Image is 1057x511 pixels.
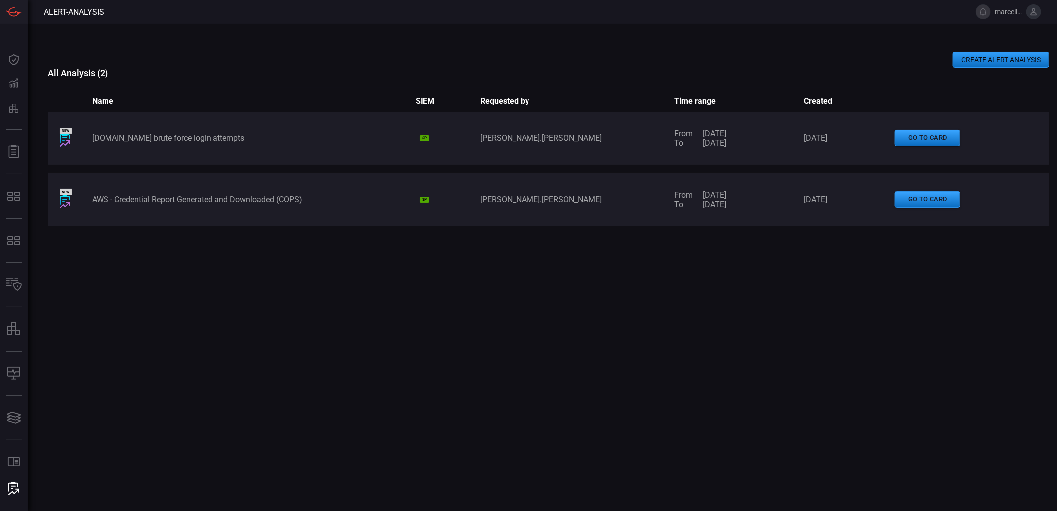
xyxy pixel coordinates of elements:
span: [DATE] [703,138,727,148]
div: xd.nutanix.com brute force login attempts [92,133,416,143]
button: Preventions [2,96,26,120]
button: go to card [895,191,960,208]
span: [DATE] [804,133,895,143]
span: To [675,138,693,148]
div: AWS - Credential Report Generated and Downloaded (COPS) [92,195,416,204]
span: Name [92,96,416,106]
h3: All Analysis ( 2 ) [48,68,1049,78]
button: assets [2,317,26,341]
span: marcellinus.chua [995,8,1022,16]
button: MITRE - Detection Posture [2,229,26,253]
button: Reports [2,140,26,164]
div: NEW [60,189,72,195]
span: Alert-analysis [44,7,104,17]
span: [PERSON_NAME].[PERSON_NAME] [480,195,674,204]
button: Rule Catalog [2,450,26,474]
span: [PERSON_NAME].[PERSON_NAME] [480,133,674,143]
button: MITRE - Exposures [2,184,26,208]
span: [DATE] [703,190,727,200]
button: Cards [2,406,26,430]
button: ALERT ANALYSIS [2,477,26,501]
span: Created [804,96,895,106]
span: [DATE] [703,129,727,138]
span: From [675,190,693,200]
span: [DATE] [703,200,727,209]
span: SIEM [416,96,480,106]
span: [DATE] [804,195,895,204]
button: Compliance Monitoring [2,362,26,385]
span: Requested by [480,96,674,106]
button: Detections [2,72,26,96]
div: SP [420,197,429,203]
span: From [675,129,693,138]
div: SP [420,135,429,141]
button: go to card [895,130,960,146]
span: To [675,200,693,209]
button: CREATE ALERT ANALYSIS [953,52,1049,68]
span: Time range [675,96,804,106]
div: NEW [60,128,72,134]
button: Inventory [2,273,26,297]
button: Dashboard [2,48,26,72]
